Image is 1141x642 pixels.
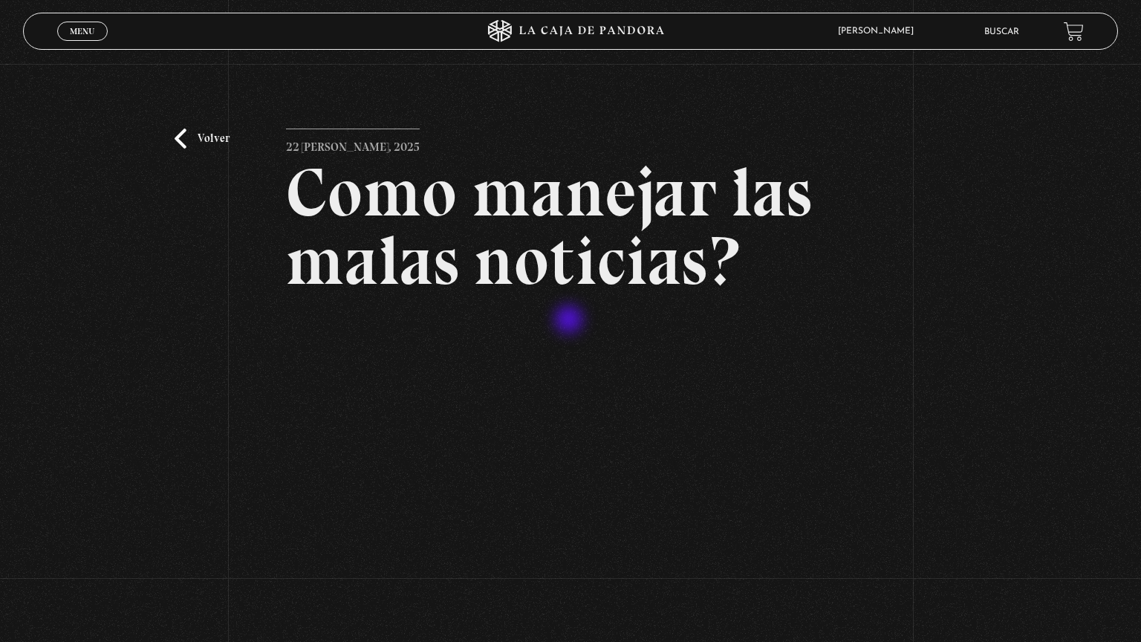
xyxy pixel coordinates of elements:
[830,27,929,36] span: [PERSON_NAME]
[65,39,100,50] span: Cerrar
[175,129,230,149] a: Volver
[984,27,1019,36] a: Buscar
[286,317,856,638] iframe: Dailymotion video player – COMO MANEJAR LAS MALAS NOTICIAS
[1064,22,1084,42] a: View your shopping cart
[70,27,94,36] span: Menu
[286,129,420,158] p: 22 [PERSON_NAME], 2025
[286,158,856,295] h2: Como manejar las malas noticias?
